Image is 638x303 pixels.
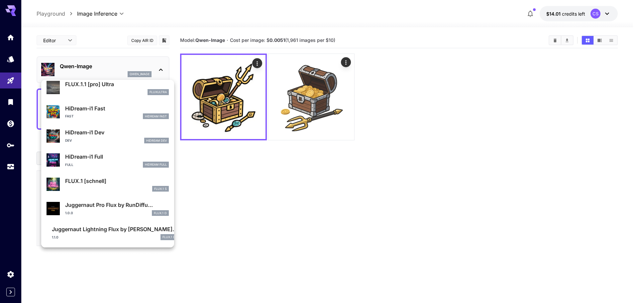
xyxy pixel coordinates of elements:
p: 1.1.0 [52,235,58,240]
p: HiDream Full [145,162,167,167]
div: HiDream-i1 FullFullHiDream Full [47,150,169,170]
p: FLUX.1 S [154,187,167,191]
div: Juggernaut Lightning Flux by [PERSON_NAME]...1.1.0FLUX.1 D [47,223,169,243]
div: FLUX.1 [schnell]FLUX.1 S [47,174,169,195]
p: HiDream Dev [146,138,167,143]
p: HiDream-i1 Fast [65,104,169,112]
div: FLUX.1.1 [pro] Ultrafluxultra [47,77,169,98]
p: fluxultra [150,90,167,94]
p: Juggernaut Lightning Flux by [PERSON_NAME]... [52,225,177,233]
p: HiDream-i1 Dev [65,128,169,136]
p: FLUX.1 D [154,211,167,216]
p: 1.0.0 [65,211,73,216]
p: HiDream-i1 Full [65,153,169,161]
p: Juggernaut Pro Flux by RunDiffu... [65,201,169,209]
p: Dev [65,138,72,143]
p: FLUX.1 D [162,235,175,239]
p: FLUX.1.1 [pro] Ultra [65,80,169,88]
p: Fast [65,114,74,119]
div: HiDream-i1 DevDevHiDream Dev [47,126,169,146]
div: Juggernaut Pro Flux by RunDiffu...1.0.0FLUX.1 D [47,198,169,219]
div: HiDream-i1 FastFastHiDream Fast [47,102,169,122]
p: HiDream Fast [145,114,167,119]
p: Full [65,162,73,167]
p: FLUX.1 [schnell] [65,177,169,185]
